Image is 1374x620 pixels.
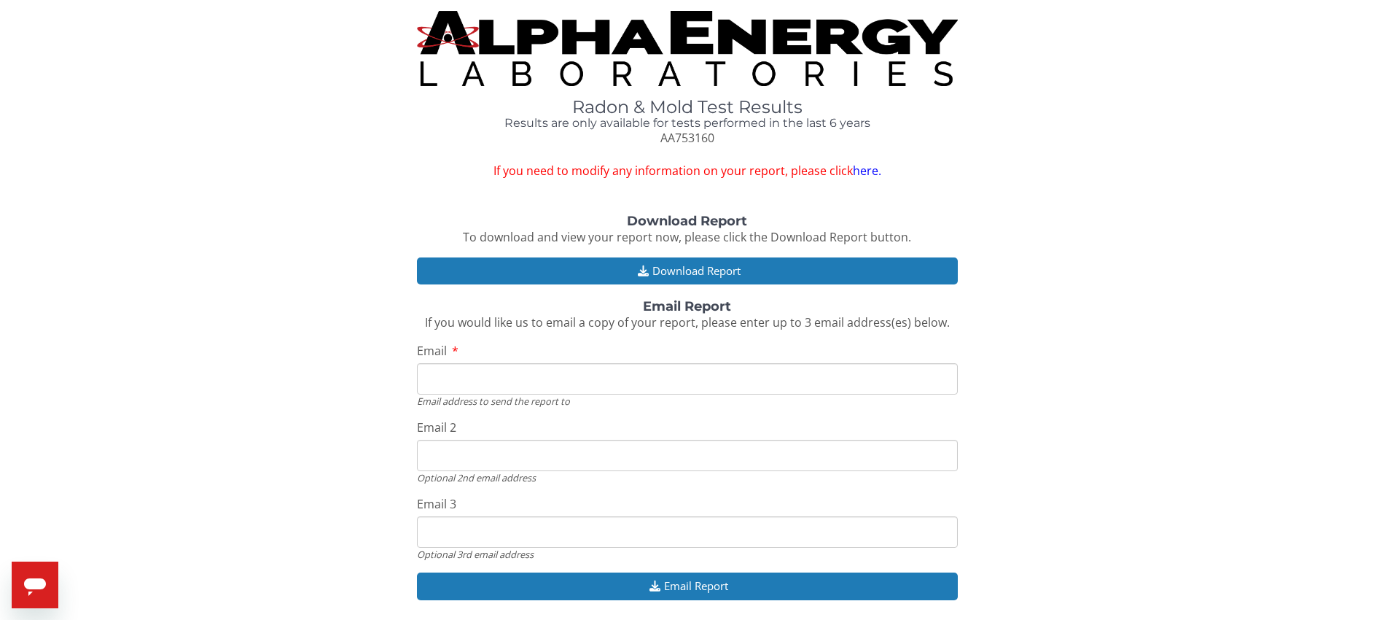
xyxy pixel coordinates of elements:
[417,395,958,408] div: Email address to send the report to
[417,573,958,600] button: Email Report
[853,163,881,179] a: here.
[417,163,958,179] span: If you need to modify any information on your report, please click
[417,11,958,86] img: TightCrop.jpg
[627,213,747,229] strong: Download Report
[643,298,731,314] strong: Email Report
[660,130,714,146] span: AA753160
[417,343,447,359] span: Email
[417,257,958,284] button: Download Report
[417,496,456,512] span: Email 3
[417,117,958,130] h4: Results are only available for tests performed in the last 6 years
[463,229,911,245] span: To download and view your report now, please click the Download Report button.
[417,548,958,561] div: Optional 3rd email address
[417,471,958,484] div: Optional 2nd email address
[425,314,950,330] span: If you would like us to email a copy of your report, please enter up to 3 email address(es) below.
[417,98,958,117] h1: Radon & Mold Test Results
[12,562,58,608] iframe: Button to launch messaging window
[417,419,456,435] span: Email 2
